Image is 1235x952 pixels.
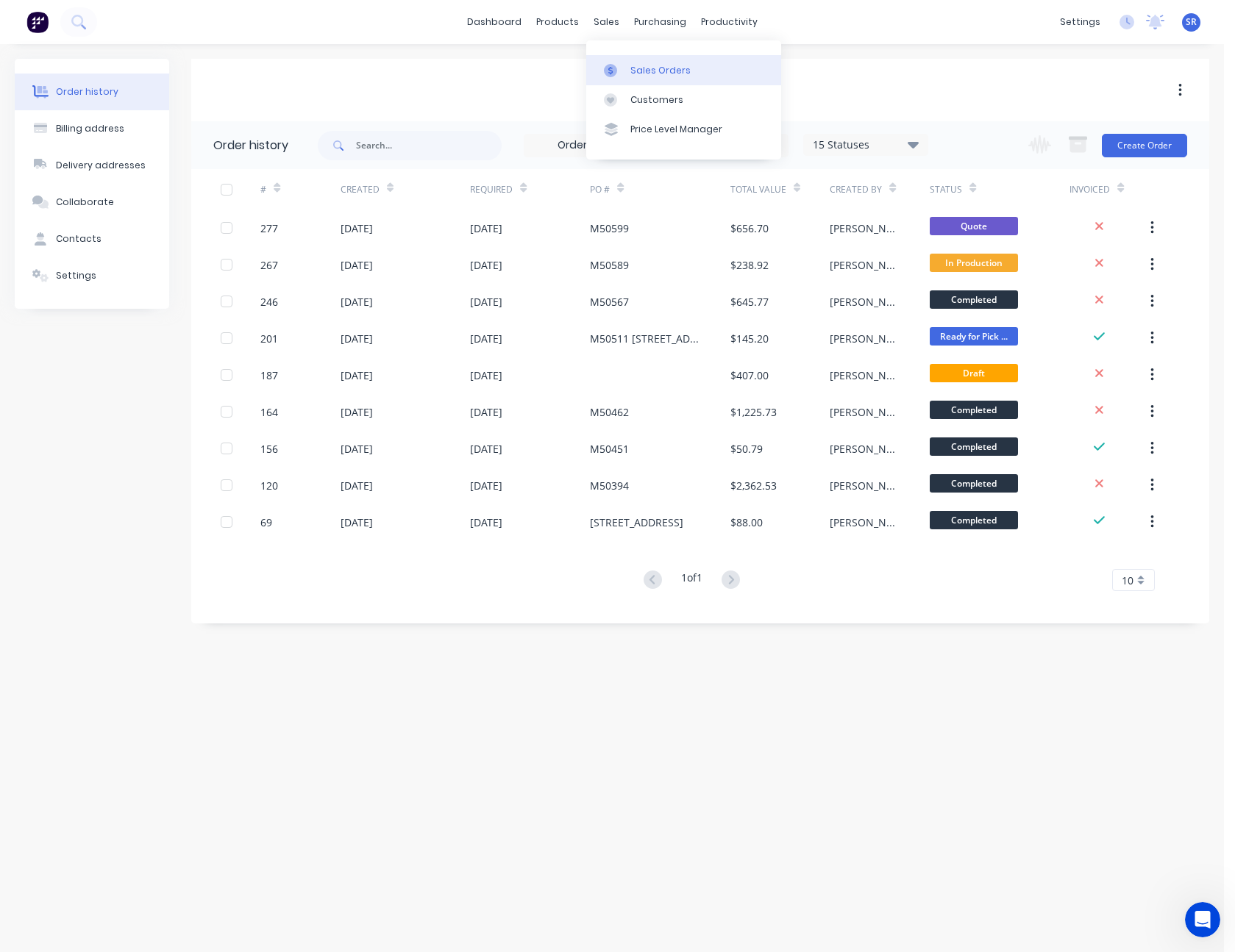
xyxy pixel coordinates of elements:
div: [DATE] [470,441,502,457]
div: [PERSON_NAME] [830,515,900,530]
div: purchasing [627,11,694,33]
a: dashboard [460,11,529,33]
div: Maricar [52,229,90,245]
div: $145.20 [730,331,769,346]
input: Search... [356,131,502,160]
button: Delivery addresses [15,147,169,184]
div: • 4h ago [93,66,135,82]
div: Customers [630,93,683,107]
div: Order history [213,137,288,154]
div: # [260,183,266,196]
div: M50451 [590,441,629,457]
div: • [DATE] [140,284,182,299]
div: Contacts [56,232,102,246]
div: 277 [260,221,278,236]
span: SR [1186,15,1197,29]
a: Sales Orders [586,55,781,85]
div: 267 [260,257,278,273]
button: Ask a question [81,414,214,443]
div: 187 [260,368,278,383]
div: [DATE] [470,331,502,346]
img: Factory [26,11,49,33]
div: productivity [694,11,765,33]
span: Help [246,495,269,506]
img: Profile image for Maricar [17,51,46,81]
a: Customers [586,85,781,115]
span: 10 [1122,573,1133,588]
div: • [DATE] [82,121,124,136]
div: $407.00 [730,368,769,383]
div: Team [52,121,79,136]
div: Required [470,169,590,210]
div: Required [470,183,513,196]
div: [PERSON_NAME] [830,221,900,236]
div: Status [930,183,962,196]
div: M50462 [590,404,629,420]
div: Total Value [730,183,786,196]
div: [DATE] [341,441,373,457]
button: Billing address [15,110,169,147]
button: Help [221,459,294,518]
button: Create Order [1102,134,1187,157]
div: [DATE] [470,257,502,273]
div: M50394 [590,478,629,493]
button: Collaborate [15,184,169,221]
div: Sales Orders [630,64,691,77]
div: [PERSON_NAME] [830,294,900,309]
span: Quote [930,217,1018,235]
div: Billing address [56,122,124,135]
div: • [DATE] [93,229,135,245]
div: PO # [590,183,610,196]
span: Completed [930,511,1018,529]
div: Delivery addresses [56,159,146,172]
div: Maricar [52,66,90,82]
div: Price Level Manager [630,123,722,136]
div: $2,362.53 [730,478,777,493]
div: $645.77 [730,294,769,309]
div: [DATE] [341,257,373,273]
div: M50589 [590,257,629,273]
div: 69 [260,515,272,530]
div: Total Value [730,169,830,210]
span: Completed [930,401,1018,419]
div: [DATE] [341,221,373,236]
div: 246 [260,294,278,309]
div: 201 [260,331,278,346]
input: Order Date [524,135,648,157]
img: Profile image for Team [17,106,46,135]
span: Home [21,495,51,506]
button: Contacts [15,221,169,257]
div: 1 of 1 [681,570,702,591]
div: PO # [590,169,730,210]
div: Collaborate [56,196,114,209]
button: Settings [15,257,169,294]
div: settings [1053,11,1108,33]
span: Completed [930,474,1018,493]
div: [PERSON_NAME] [830,257,900,273]
span: News [170,495,198,506]
img: Profile image for Team [17,160,46,190]
div: [DATE] [470,294,502,309]
div: [DATE] [470,404,502,420]
iframe: Intercom live chat [1185,902,1220,937]
div: M50567 [590,294,629,309]
div: [DATE] [470,221,502,236]
span: Messages [82,495,138,506]
span: Draft [930,364,1018,382]
a: Price Level Manager [586,115,781,144]
div: Created [341,183,380,196]
div: [STREET_ADDRESS] [590,515,683,530]
div: Status [930,169,1069,210]
div: 156 [260,441,278,457]
div: Team [52,175,79,190]
div: [DATE] [470,515,502,530]
div: [DATE] [470,478,502,493]
div: sales [586,11,627,33]
div: 164 [260,404,278,420]
div: • [DATE] [82,175,124,190]
div: [DATE] [341,331,373,346]
span: Ready for Pick ... [930,327,1018,346]
div: [DATE] [341,294,373,309]
div: Created By [830,183,882,196]
div: Created [341,169,471,210]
